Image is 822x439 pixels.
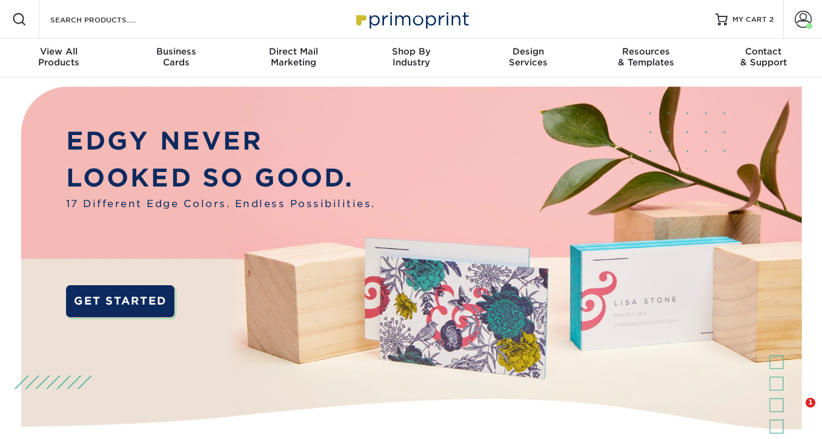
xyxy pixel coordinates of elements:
span: Business [118,46,235,57]
span: MY CART [732,15,767,25]
a: Contact& Support [704,39,822,78]
span: Shop By [353,46,470,57]
div: & Templates [587,46,704,68]
div: Services [469,46,587,68]
a: Shop ByIndustry [353,39,470,78]
span: 17 Different Edge Colors. Endless Possibilities. [66,196,376,211]
a: GET STARTED [66,285,175,318]
div: Industry [353,46,470,68]
span: 1 [806,398,815,408]
input: SEARCH PRODUCTS..... [49,12,167,27]
span: 2 [769,15,774,24]
div: Cards [118,46,235,68]
p: EDGY NEVER [66,122,376,159]
a: BusinessCards [118,39,235,78]
a: Direct MailMarketing [235,39,353,78]
span: Contact [704,46,822,57]
div: & Support [704,46,822,68]
div: Marketing [235,46,353,68]
a: DesignServices [469,39,587,78]
img: Primoprint [351,6,472,32]
span: Direct Mail [235,46,353,57]
span: Design [469,46,587,57]
a: Resources& Templates [587,39,704,78]
span: Resources [587,46,704,57]
iframe: Intercom live chat [781,398,810,427]
p: LOOKED SO GOOD. [66,159,376,196]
